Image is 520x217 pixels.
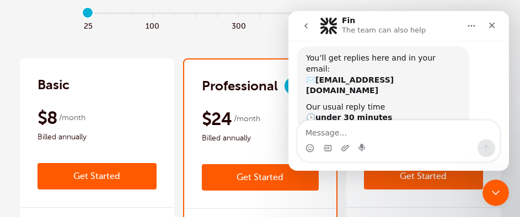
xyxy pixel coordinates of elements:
span: /month [234,112,260,126]
span: 100 [142,19,163,31]
h2: Professional [202,77,278,95]
span: Popular [285,77,331,95]
iframe: Intercom live chat [483,180,509,206]
iframe: Intercom live chat [288,11,509,171]
span: 25 [77,19,99,31]
a: Get Started [37,163,157,189]
h2: Basic [37,76,69,94]
span: /month [59,111,85,124]
span: Billed annually [37,131,157,144]
span: 300 [228,19,249,31]
a: Get Started [364,163,483,189]
a: Get Started [202,164,319,191]
span: Billed annually [202,132,319,145]
span: $8 [37,107,58,129]
span: $24 [202,108,232,130]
